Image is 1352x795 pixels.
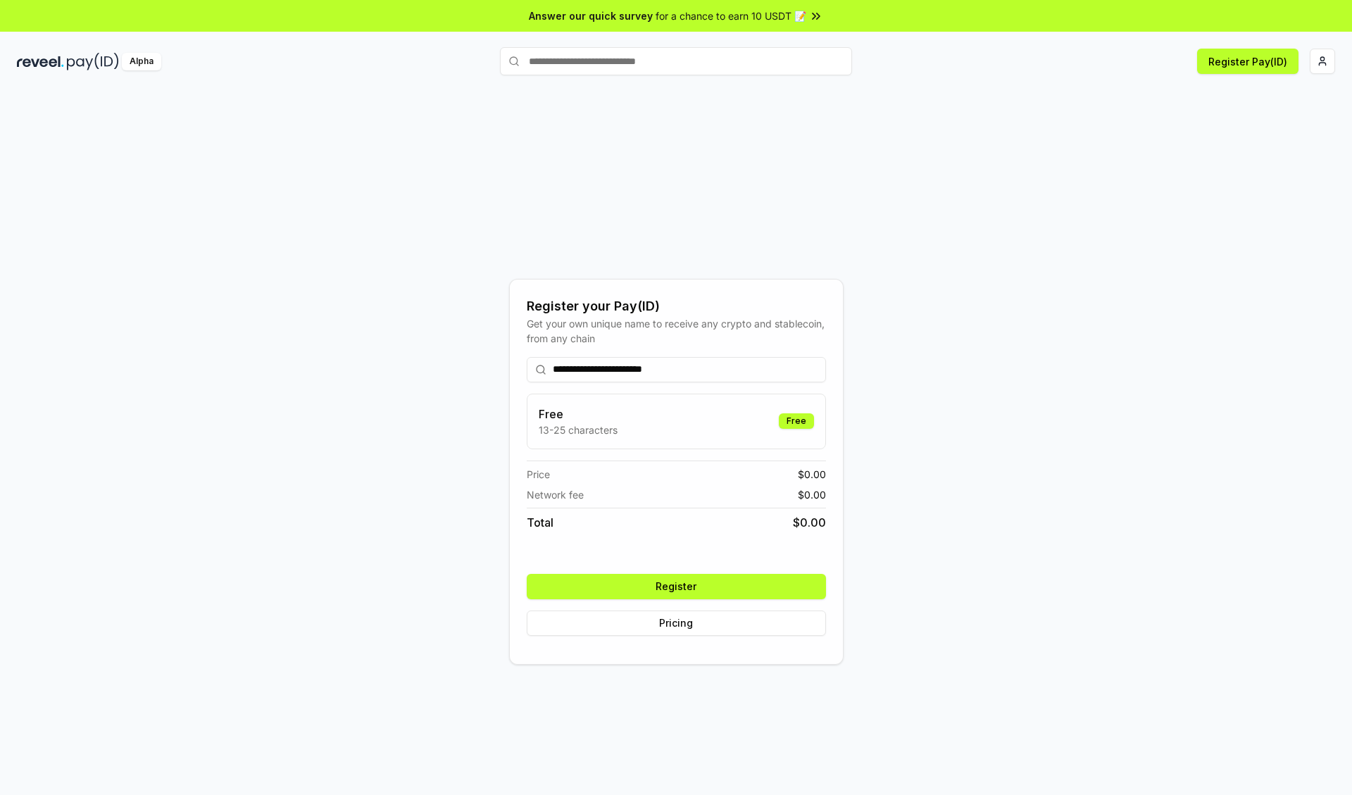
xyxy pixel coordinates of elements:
[527,487,584,502] span: Network fee
[779,413,814,429] div: Free
[527,316,826,346] div: Get your own unique name to receive any crypto and stablecoin, from any chain
[539,406,618,422] h3: Free
[122,53,161,70] div: Alpha
[798,467,826,482] span: $ 0.00
[67,53,119,70] img: pay_id
[539,422,618,437] p: 13-25 characters
[656,8,806,23] span: for a chance to earn 10 USDT 📝
[1197,49,1298,74] button: Register Pay(ID)
[527,467,550,482] span: Price
[529,8,653,23] span: Answer our quick survey
[527,611,826,636] button: Pricing
[527,574,826,599] button: Register
[798,487,826,502] span: $ 0.00
[17,53,64,70] img: reveel_dark
[527,296,826,316] div: Register your Pay(ID)
[793,514,826,531] span: $ 0.00
[527,514,553,531] span: Total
